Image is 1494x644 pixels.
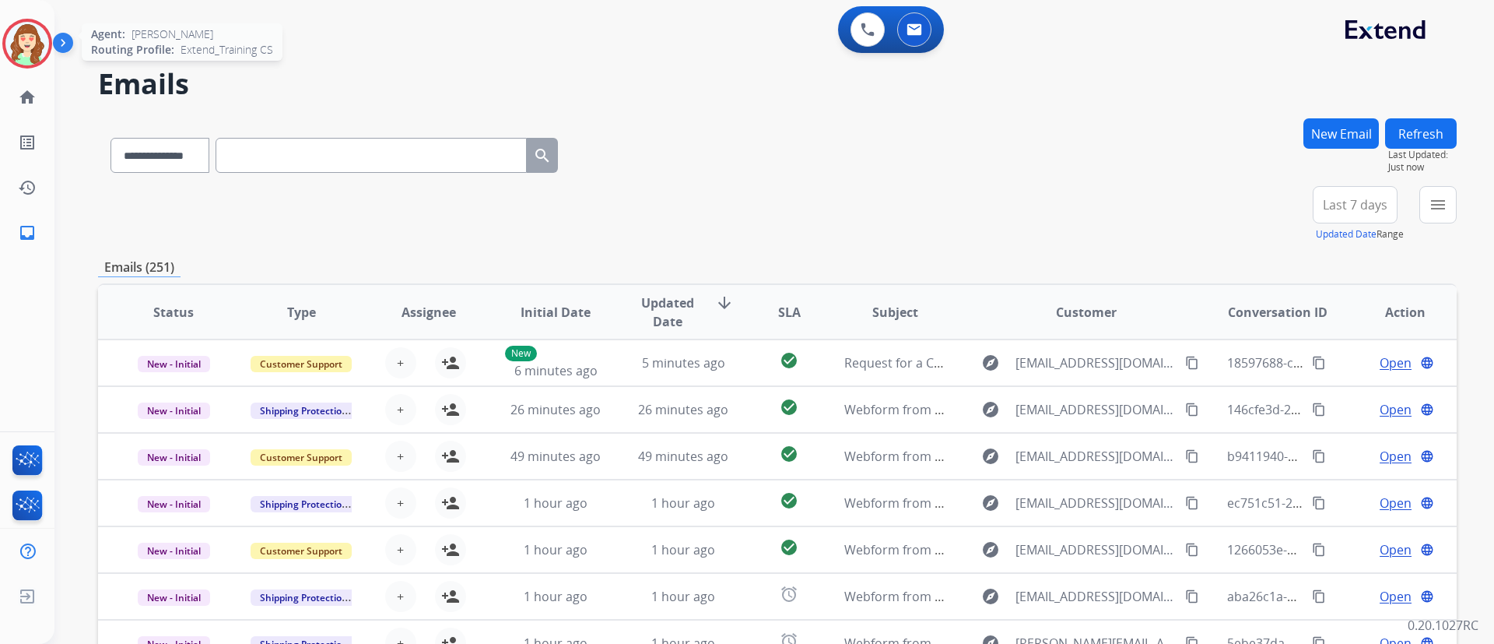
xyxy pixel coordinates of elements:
p: 0.20.1027RC [1408,616,1478,635]
span: Customer Support [251,543,352,559]
span: + [397,540,404,559]
span: [EMAIL_ADDRESS][DOMAIN_NAME] [1015,400,1176,419]
mat-icon: language [1420,496,1434,510]
span: New - Initial [138,403,210,419]
span: + [397,587,404,606]
span: 1 hour ago [524,541,587,558]
span: Webform from [EMAIL_ADDRESS][DOMAIN_NAME] on [DATE] [844,494,1197,512]
span: [EMAIL_ADDRESS][DOMAIN_NAME] [1015,540,1176,559]
mat-icon: alarm [780,585,798,604]
span: Last 7 days [1323,202,1387,208]
mat-icon: content_copy [1312,403,1326,417]
span: + [397,400,404,419]
span: Subject [872,303,918,322]
span: 1 hour ago [524,588,587,605]
span: Request for a Claim on Order# 459483102 [844,354,1089,371]
button: Refresh [1385,118,1457,149]
mat-icon: content_copy [1312,496,1326,510]
span: 1266053e-6a8c-458e-b68d-6302eb93383d [1227,541,1469,558]
img: avatar [5,22,49,65]
span: Shipping Protection [251,403,357,419]
span: Assignee [402,303,456,322]
mat-icon: language [1420,356,1434,370]
mat-icon: person_add [441,494,460,512]
span: Open [1380,447,1412,466]
span: Last Updated: [1388,149,1457,161]
span: 26 minutes ago [638,401,728,418]
span: Updated Date [633,294,703,331]
p: New [505,346,537,361]
mat-icon: content_copy [1312,589,1326,604]
mat-icon: language [1420,543,1434,557]
span: Webform from [EMAIL_ADDRESS][DOMAIN_NAME] on [DATE] [844,401,1197,418]
mat-icon: home [18,88,37,107]
mat-icon: person_add [441,587,460,606]
mat-icon: content_copy [1312,356,1326,370]
button: + [385,534,416,565]
span: Open [1380,540,1412,559]
mat-icon: check_circle [780,351,798,370]
span: ec751c51-29b8-4ef3-a713-d57008cd4d3a [1227,494,1464,512]
mat-icon: explore [981,540,1000,559]
mat-icon: language [1420,449,1434,463]
button: Updated Date [1316,228,1377,241]
span: Open [1380,494,1412,512]
span: + [397,354,404,372]
span: 1 hour ago [524,494,587,512]
button: + [385,394,416,425]
span: SLA [778,303,801,322]
span: Initial Date [521,303,591,322]
span: 1 hour ago [651,588,715,605]
mat-icon: explore [981,587,1000,606]
mat-icon: menu [1429,195,1447,214]
mat-icon: content_copy [1185,589,1199,604]
span: Webform from [EMAIL_ADDRESS][DOMAIN_NAME] on [DATE] [844,541,1197,558]
mat-icon: content_copy [1312,543,1326,557]
span: [EMAIL_ADDRESS][DOMAIN_NAME] [1015,354,1176,372]
button: New Email [1303,118,1379,149]
mat-icon: person_add [441,400,460,419]
button: + [385,487,416,519]
th: Action [1329,285,1457,340]
span: Shipping Protection [251,589,357,606]
span: aba26c1a-e94f-45f1-84b2-7197ea99caf8 [1227,588,1457,605]
span: 6 minutes ago [514,362,598,379]
button: + [385,347,416,378]
span: 146cfe3d-20bd-4930-ab31-a36198a89112 [1227,401,1466,418]
span: [PERSON_NAME] [132,26,213,42]
mat-icon: arrow_downward [715,294,734,312]
span: + [397,494,404,512]
button: + [385,581,416,612]
mat-icon: explore [981,354,1000,372]
span: 18597688-c033-42bc-92e9-47959db7f128 [1227,354,1464,371]
span: Customer [1056,303,1117,322]
mat-icon: check_circle [780,491,798,510]
span: Agent: [91,26,125,42]
span: Customer Support [251,356,352,372]
span: 49 minutes ago [510,448,601,465]
span: b9411940-6e56-4bb6-b3dc-ab7ecd6427fb [1227,448,1468,465]
span: Conversation ID [1228,303,1327,322]
span: 26 minutes ago [510,401,601,418]
button: + [385,441,416,472]
span: [EMAIL_ADDRESS][DOMAIN_NAME] [1015,447,1176,466]
span: Open [1380,587,1412,606]
mat-icon: content_copy [1185,403,1199,417]
mat-icon: history [18,178,37,197]
span: New - Initial [138,543,210,559]
span: 5 minutes ago [642,354,725,371]
span: Range [1316,227,1404,241]
span: New - Initial [138,496,210,512]
mat-icon: search [533,146,552,165]
mat-icon: content_copy [1185,449,1199,463]
mat-icon: content_copy [1312,449,1326,463]
mat-icon: check_circle [780,445,798,463]
span: Routing Profile: [91,42,174,58]
span: [EMAIL_ADDRESS][DOMAIN_NAME] [1015,494,1176,512]
h2: Emails [98,69,1457,100]
mat-icon: check_circle [780,538,798,557]
mat-icon: explore [981,400,1000,419]
span: Webform from [EMAIL_ADDRESS][DOMAIN_NAME] on [DATE] [844,588,1197,605]
mat-icon: explore [981,494,1000,512]
span: + [397,447,404,466]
